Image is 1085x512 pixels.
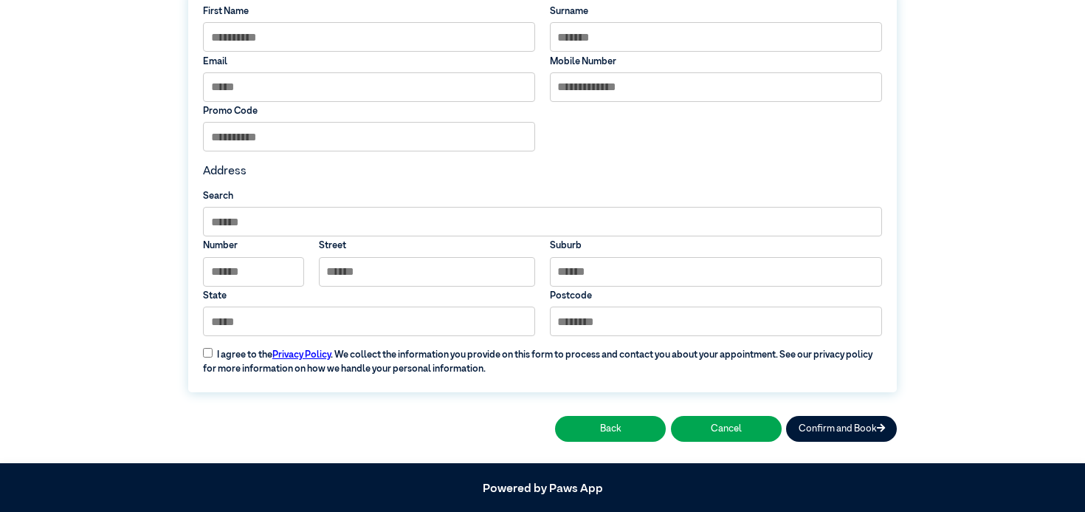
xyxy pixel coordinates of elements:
[203,189,882,203] label: Search
[203,348,213,358] input: I agree to thePrivacy Policy. We collect the information you provide on this form to process and ...
[272,350,331,360] a: Privacy Policy
[203,289,535,303] label: State
[203,4,535,18] label: First Name
[203,207,882,236] input: Search by Suburb
[550,4,882,18] label: Surname
[550,55,882,69] label: Mobile Number
[203,239,304,253] label: Number
[196,338,889,376] label: I agree to the . We collect the information you provide on this form to process and contact you a...
[203,165,882,179] h4: Address
[786,416,897,442] button: Confirm and Book
[555,416,666,442] button: Back
[319,239,536,253] label: Street
[203,55,535,69] label: Email
[671,416,782,442] button: Cancel
[203,104,535,118] label: Promo Code
[550,289,882,303] label: Postcode
[550,239,882,253] label: Suburb
[188,482,897,496] h5: Powered by Paws App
